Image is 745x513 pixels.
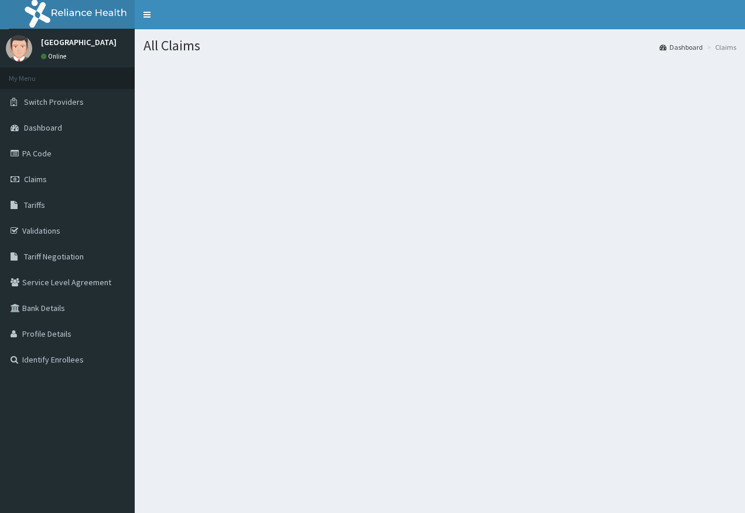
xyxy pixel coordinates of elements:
span: Dashboard [24,122,62,133]
span: Tariffs [24,200,45,210]
img: User Image [6,35,32,61]
span: Claims [24,174,47,184]
h1: All Claims [143,38,736,53]
span: Tariff Negotiation [24,251,84,262]
a: Online [41,52,69,60]
p: [GEOGRAPHIC_DATA] [41,38,117,46]
li: Claims [704,42,736,52]
a: Dashboard [659,42,703,52]
span: Switch Providers [24,97,84,107]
